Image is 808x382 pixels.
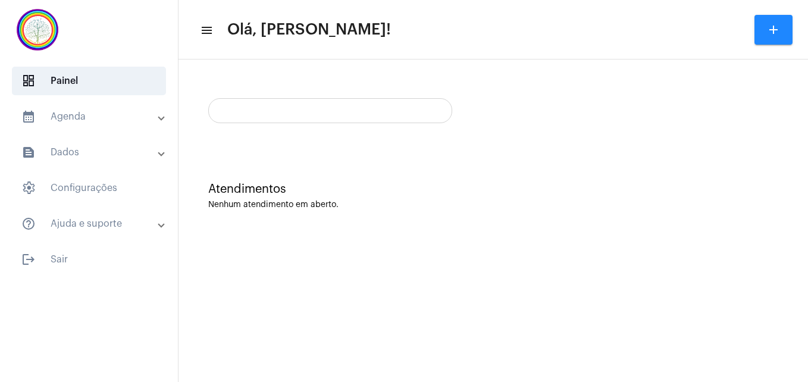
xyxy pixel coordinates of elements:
[200,23,212,37] mat-icon: sidenav icon
[21,252,36,267] mat-icon: sidenav icon
[227,20,391,39] span: Olá, [PERSON_NAME]!
[12,67,166,95] span: Painel
[10,6,65,54] img: c337f8d0-2252-6d55-8527-ab50248c0d14.png
[21,109,159,124] mat-panel-title: Agenda
[21,145,36,159] mat-icon: sidenav icon
[12,174,166,202] span: Configurações
[7,138,178,167] mat-expansion-panel-header: sidenav iconDados
[21,74,36,88] span: sidenav icon
[21,109,36,124] mat-icon: sidenav icon
[208,183,778,196] div: Atendimentos
[21,217,159,231] mat-panel-title: Ajuda e suporte
[21,181,36,195] span: sidenav icon
[21,145,159,159] mat-panel-title: Dados
[7,102,178,131] mat-expansion-panel-header: sidenav iconAgenda
[7,209,178,238] mat-expansion-panel-header: sidenav iconAjuda e suporte
[208,201,778,209] div: Nenhum atendimento em aberto.
[766,23,781,37] mat-icon: add
[12,245,166,274] span: Sair
[21,217,36,231] mat-icon: sidenav icon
